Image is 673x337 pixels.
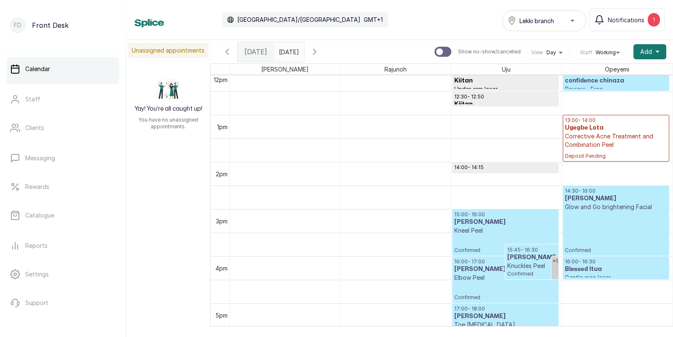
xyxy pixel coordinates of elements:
[454,305,556,312] p: 17:00 - 18:00
[237,16,360,24] p: [GEOGRAPHIC_DATA]/[GEOGRAPHIC_DATA]
[7,291,119,315] a: Support
[507,247,556,253] p: 15:45 - 16:30
[7,146,119,170] a: Messaging
[454,282,556,301] p: Confirmed
[551,256,559,279] a: Show 1 more event
[565,117,668,124] p: 13:00 - 14:00
[565,273,668,282] p: Gentle man laser
[7,57,119,81] a: Calendar
[565,188,668,194] p: 14:30 - 16:00
[454,211,556,218] p: 15:00 - 16:00
[25,183,49,191] p: Rewards
[500,64,512,74] span: Uju
[531,49,543,56] span: View
[7,234,119,257] a: Reports
[214,217,229,226] div: 3pm
[565,194,668,203] h3: [PERSON_NAME]
[454,312,556,321] h3: [PERSON_NAME]
[596,49,616,56] span: Working
[214,170,229,178] div: 2pm
[214,264,229,273] div: 4pm
[580,49,623,56] button: StaffWorking
[648,13,660,27] div: 1
[215,122,229,131] div: 1pm
[565,258,668,265] p: 16:00 - 16:30
[590,8,665,31] button: Notifications1
[565,77,668,85] h3: confidence chinaza
[364,16,383,24] p: GMT+1
[7,175,119,199] a: Rewards
[25,154,55,162] p: Messaging
[214,311,229,320] div: 5pm
[7,88,119,111] a: Staff
[565,85,668,93] p: Review - Free
[244,47,267,57] span: [DATE]
[135,105,202,113] h2: Yay! You’re all caught up!
[580,49,592,56] span: Staff
[7,204,119,227] a: Catalogue
[212,75,229,84] div: 12pm
[458,48,521,55] p: Show no-show/cancelled
[25,241,48,250] p: Reports
[25,124,44,132] p: Clients
[640,48,652,56] span: Add
[551,256,559,266] div: +1
[519,16,554,25] span: Lekki branch
[565,132,668,149] p: Corrective Acne Treatment and Combination Peel
[507,253,556,262] h3: [PERSON_NAME]
[383,64,408,74] span: Rajunoh
[454,85,556,93] p: Under arm laser
[14,21,21,29] p: FD
[454,321,556,329] p: Toe [MEDICAL_DATA]
[454,235,556,254] p: Confirmed
[565,124,668,132] h3: Ugegbe Lota
[7,116,119,140] a: Clients
[238,42,274,61] div: [DATE]
[7,263,119,286] a: Settings
[546,49,556,56] span: Day
[633,44,666,59] button: Add
[260,64,310,74] span: [PERSON_NAME]
[454,171,556,179] h3: [PERSON_NAME]
[25,270,49,279] p: Settings
[454,226,556,235] p: Kneel Peel
[565,149,668,159] p: Deposit Pending
[565,265,668,273] h3: Blessed Itua
[454,77,556,85] h3: Kiitan
[128,43,208,58] p: Unassigned appointments
[25,95,40,103] p: Staff
[454,265,556,273] h3: [PERSON_NAME]
[32,20,69,30] p: Front Desk
[454,218,556,226] h3: [PERSON_NAME]
[25,65,50,73] p: Calendar
[454,93,556,100] p: 12:30 - 12:50
[131,117,205,130] p: You have no unassigned appointments.
[507,262,556,270] p: Knuckles Peel
[603,64,631,74] span: Opeyemi
[531,49,566,56] button: ViewDay
[608,16,644,24] span: Notifications
[25,211,54,220] p: Catalogue
[454,258,556,265] p: 16:00 - 17:00
[454,100,556,109] h3: Kiitan
[565,203,668,211] p: Glow and Go brightening Facial
[25,299,48,307] p: Support
[565,211,668,254] p: Confirmed
[502,10,586,31] button: Lekki branch
[454,273,556,282] p: Elbow Peel
[507,270,556,277] p: Confirmed
[454,164,556,171] p: 14:00 - 14:15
